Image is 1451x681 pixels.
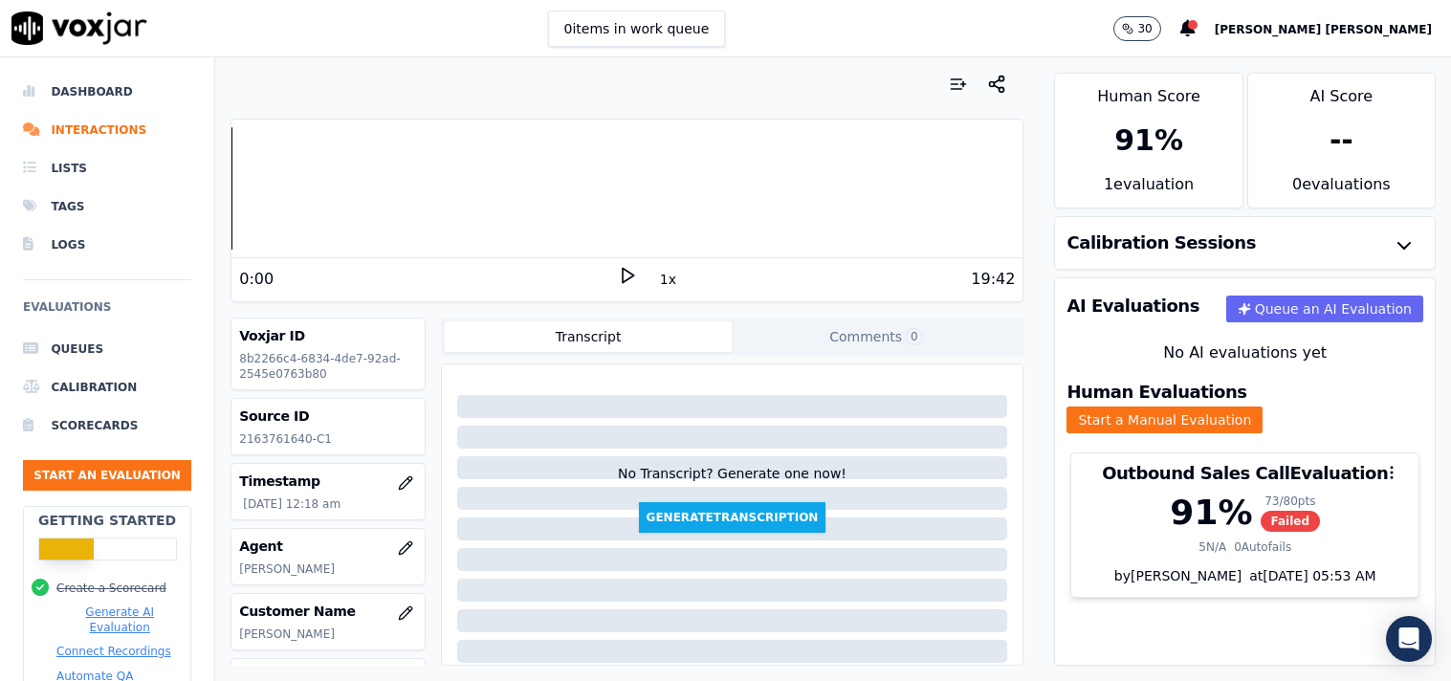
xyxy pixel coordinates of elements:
div: 91 % [1114,123,1183,158]
button: [PERSON_NAME] [PERSON_NAME] [1215,17,1451,40]
p: 30 [1137,21,1152,36]
button: Start an Evaluation [23,460,191,491]
button: Generate AI Evaluation [56,604,183,635]
a: Queues [23,330,191,368]
button: 30 [1113,16,1160,41]
a: Dashboard [23,73,191,111]
p: [PERSON_NAME] [239,561,416,577]
button: Comments [732,321,1020,352]
span: [PERSON_NAME] [PERSON_NAME] [1215,23,1432,36]
div: 0 evaluation s [1248,173,1435,208]
a: Calibration [23,368,191,406]
h6: Evaluations [23,296,191,330]
button: Create a Scorecard [56,581,166,596]
button: 1x [656,266,680,293]
span: 0 [906,328,923,345]
button: 0items in work queue [548,11,726,47]
h3: Source ID [239,406,416,426]
div: 73 / 80 pts [1261,494,1321,509]
img: voxjar logo [11,11,147,45]
div: Human Score [1055,74,1242,108]
h3: Calibration Sessions [1066,234,1256,252]
div: -- [1330,123,1353,158]
div: 1 evaluation [1055,173,1242,208]
div: 0:00 [239,268,274,291]
div: 91 % [1170,494,1252,532]
h3: Voxjar ID [239,326,416,345]
div: 5 N/A [1198,539,1226,555]
div: 19:42 [971,268,1015,291]
a: Logs [23,226,191,264]
h2: Getting Started [38,511,176,530]
h3: Timestamp [239,472,416,491]
div: by [PERSON_NAME] [1071,566,1418,597]
h3: Human Evaluations [1066,384,1246,401]
a: Tags [23,187,191,226]
button: Queue an AI Evaluation [1226,296,1423,322]
h3: AI Evaluations [1066,297,1199,315]
h3: Customer Name [239,602,416,621]
div: No Transcript? Generate one now! [618,464,846,502]
div: 0 Autofails [1234,539,1291,555]
button: 30 [1113,16,1179,41]
button: GenerateTranscription [639,502,826,533]
div: No AI evaluations yet [1070,341,1419,364]
div: at [DATE] 05:53 AM [1242,566,1375,585]
p: 2163761640-C1 [239,431,416,447]
button: Connect Recordings [56,644,171,659]
div: Open Intercom Messenger [1386,616,1432,662]
h3: Agent [239,537,416,556]
p: [DATE] 12:18 am [243,496,416,512]
div: AI Score [1248,74,1435,108]
p: [PERSON_NAME] [239,626,416,642]
button: Transcript [445,321,733,352]
a: Interactions [23,111,191,149]
a: Scorecards [23,406,191,445]
button: Start a Manual Evaluation [1066,406,1263,433]
span: Failed [1261,511,1321,532]
a: Lists [23,149,191,187]
p: 8b2266c4-6834-4de7-92ad-2545e0763b80 [239,351,416,382]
